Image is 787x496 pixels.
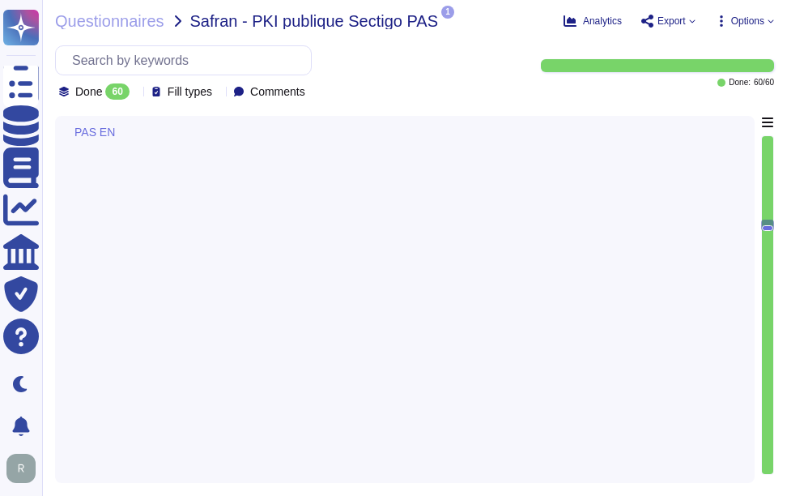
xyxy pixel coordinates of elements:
[55,13,164,29] span: Questionnaires
[6,454,36,483] img: user
[657,16,686,26] span: Export
[564,15,622,28] button: Analytics
[441,6,454,19] span: 1
[190,13,438,29] span: Safran - PKI publique Sectigo PAS
[168,86,212,97] span: Fill types
[75,86,102,97] span: Done
[754,79,774,87] span: 60 / 60
[583,16,622,26] span: Analytics
[105,83,129,100] div: 60
[64,46,311,75] input: Search by keywords
[3,451,47,486] button: user
[250,86,305,97] span: Comments
[74,126,115,138] span: PAS EN
[731,16,764,26] span: Options
[729,79,751,87] span: Done:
